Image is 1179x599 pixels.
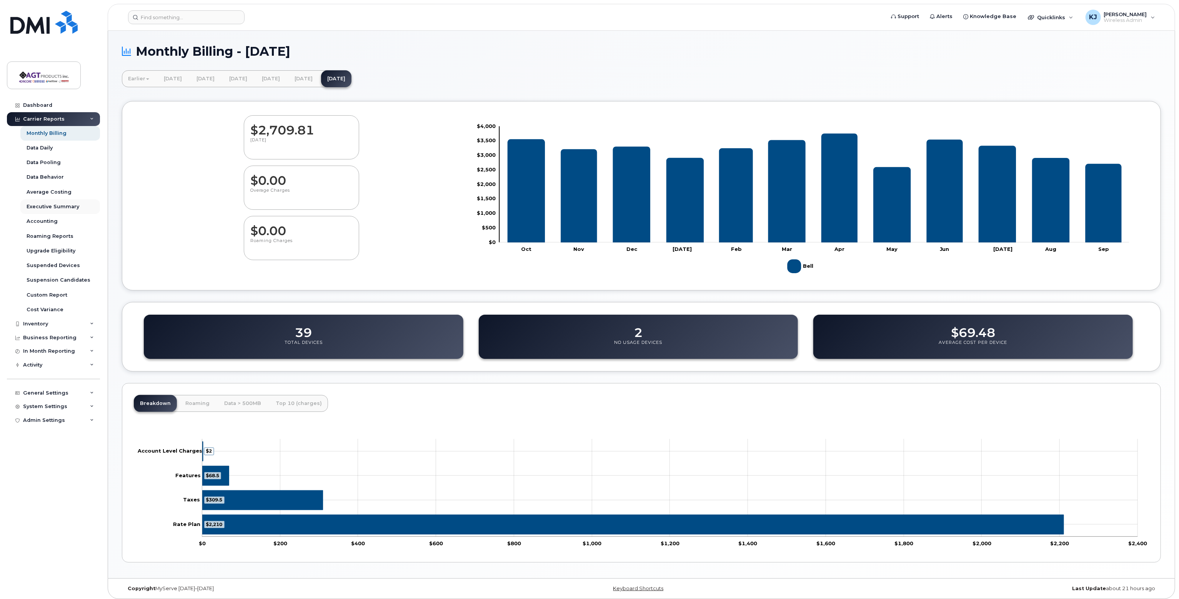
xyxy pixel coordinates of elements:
[122,586,468,592] div: MyServe [DATE]–[DATE]
[788,256,815,276] g: Bell
[521,246,532,252] tspan: Oct
[285,340,323,353] p: Total Devices
[834,246,844,252] tspan: Apr
[940,246,949,252] tspan: Jun
[250,216,353,238] dd: $0.00
[477,195,496,201] tspan: $1,500
[173,521,200,527] tspan: Rate Plan
[738,540,757,546] tspan: $1,400
[351,540,365,546] tspan: $400
[179,395,216,412] a: Roaming
[1099,246,1109,252] tspan: Sep
[894,540,913,546] tspan: $1,800
[482,224,496,231] tspan: $500
[128,586,155,591] strong: Copyright
[295,318,312,340] dd: 39
[250,187,353,201] p: Overage Charges
[199,540,206,546] tspan: $0
[626,246,638,252] tspan: Dec
[273,540,287,546] tspan: $200
[288,70,319,87] a: [DATE]
[202,441,1064,534] g: Series
[673,246,692,252] tspan: [DATE]
[939,340,1007,353] p: Average Cost Per Device
[270,395,328,412] a: Top 10 (charges)
[993,246,1012,252] tspan: [DATE]
[886,246,898,252] tspan: May
[122,45,1161,58] h1: Monthly Billing - [DATE]
[507,540,521,546] tspan: $800
[782,246,792,252] tspan: Mar
[206,497,222,503] tspan: $309.5
[614,340,663,353] p: No Usage Devices
[477,152,496,158] tspan: $3,000
[814,586,1161,592] div: about 21 hours ago
[206,521,222,527] tspan: $2,210
[816,540,835,546] tspan: $1,600
[973,540,991,546] tspan: $2,000
[223,70,253,87] a: [DATE]
[321,70,351,87] a: [DATE]
[508,133,1122,242] g: Bell
[250,238,353,252] p: Roaming Charges
[788,256,815,276] g: Legend
[134,395,177,412] a: Breakdown
[137,448,202,454] tspan: Account Level Charges
[613,586,663,591] a: Keyboard Shortcuts
[250,137,353,151] p: [DATE]
[183,496,200,503] tspan: Taxes
[206,448,212,454] tspan: $2
[429,540,443,546] tspan: $600
[574,246,585,252] tspan: Nov
[256,70,286,87] a: [DATE]
[477,181,496,187] tspan: $2,000
[489,239,496,245] tspan: $0
[250,166,353,187] dd: $0.00
[190,70,221,87] a: [DATE]
[1050,540,1069,546] tspan: $2,200
[218,395,267,412] a: Data > 500MB
[1128,540,1147,546] tspan: $2,400
[951,318,995,340] dd: $69.48
[1072,586,1106,591] strong: Last Update
[137,439,1147,546] g: Chart
[583,540,601,546] tspan: $1,000
[731,246,742,252] tspan: Feb
[477,210,496,216] tspan: $1,000
[158,70,188,87] a: [DATE]
[206,473,219,478] tspan: $68.5
[477,166,496,173] tspan: $2,500
[477,123,496,129] tspan: $4,000
[477,123,1129,276] g: Chart
[250,116,353,137] dd: $2,709.81
[661,540,679,546] tspan: $1,200
[477,137,496,143] tspan: $3,500
[1045,246,1056,252] tspan: Aug
[634,318,643,340] dd: 2
[175,472,201,478] tspan: Features
[122,70,155,87] a: Earlier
